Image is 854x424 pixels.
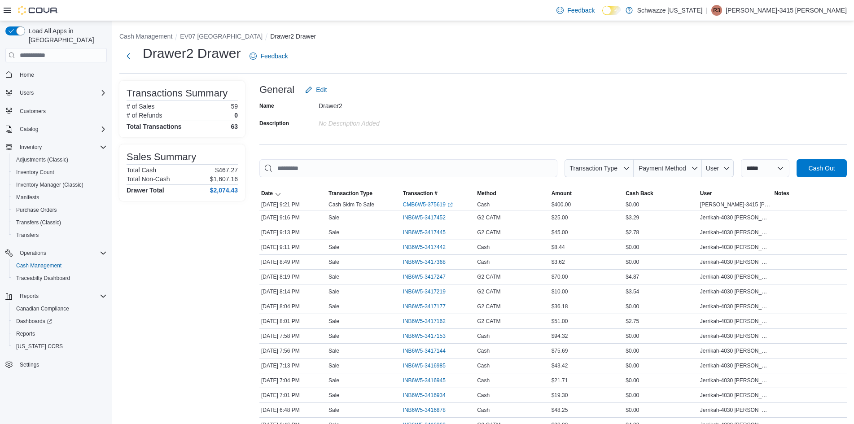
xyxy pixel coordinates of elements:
[552,407,568,414] span: $48.25
[259,102,274,109] label: Name
[552,318,568,325] span: $51.00
[569,165,618,172] span: Transaction Type
[13,205,61,215] a: Purchase Orders
[119,33,172,40] button: Cash Management
[25,26,107,44] span: Load All Apps in [GEOGRAPHIC_DATA]
[16,359,107,370] span: Settings
[403,273,446,280] span: INB6W5-3417247
[127,187,164,194] h4: Drawer Total
[13,328,107,339] span: Reports
[16,206,57,214] span: Purchase Orders
[2,247,110,259] button: Operations
[16,305,69,312] span: Canadian Compliance
[328,258,339,266] p: Sale
[565,159,634,177] button: Transaction Type
[403,392,446,399] span: INB6W5-3416934
[16,169,54,176] span: Inventory Count
[700,392,771,399] span: Jerrikah-4030 [PERSON_NAME]
[726,5,847,16] p: [PERSON_NAME]-3415 [PERSON_NAME]
[403,362,446,369] span: INB6W5-3416985
[259,84,294,95] h3: General
[16,106,49,117] a: Customers
[403,212,455,223] button: INB6W5-3417452
[13,303,107,314] span: Canadian Compliance
[13,167,107,178] span: Inventory Count
[259,316,327,327] div: [DATE] 8:01 PM
[403,214,446,221] span: INB6W5-3417452
[13,341,107,352] span: Washington CCRS
[702,159,734,177] button: User
[16,219,61,226] span: Transfers (Classic)
[700,258,771,266] span: Jerrikah-4030 [PERSON_NAME]
[634,159,702,177] button: Payment Method
[259,405,327,415] div: [DATE] 6:48 PM
[700,229,771,236] span: Jerrikah-4030 [PERSON_NAME]
[403,257,455,267] button: INB6W5-3417368
[550,188,624,199] button: Amount
[16,232,39,239] span: Transfers
[9,166,110,179] button: Inventory Count
[259,345,327,356] div: [DATE] 7:56 PM
[127,88,228,99] h3: Transactions Summary
[477,332,490,340] span: Cash
[403,407,446,414] span: INB6W5-3416878
[711,5,722,16] div: Ryan-3415 Langeler
[2,123,110,136] button: Catalog
[13,341,66,352] a: [US_STATE] CCRS
[18,6,58,15] img: Cova
[328,288,339,295] p: Sale
[2,290,110,302] button: Reports
[16,142,107,153] span: Inventory
[327,188,401,199] button: Transaction Type
[16,343,63,350] span: [US_STATE] CCRS
[215,166,238,174] p: $467.27
[127,175,170,183] h6: Total Non-Cash
[700,318,771,325] span: Jerrikah-4030 [PERSON_NAME]
[259,375,327,386] div: [DATE] 7:04 PM
[259,390,327,401] div: [DATE] 7:01 PM
[624,212,698,223] div: $3.29
[403,331,455,341] button: INB6W5-3417153
[403,229,446,236] span: INB6W5-3417445
[328,332,339,340] p: Sale
[13,273,74,284] a: Traceabilty Dashboard
[16,248,107,258] span: Operations
[20,293,39,300] span: Reports
[553,1,598,19] a: Feedback
[552,229,568,236] span: $45.00
[477,244,490,251] span: Cash
[700,407,771,414] span: Jerrikah-4030 [PERSON_NAME]
[119,32,847,43] nav: An example of EuiBreadcrumbs
[20,126,38,133] span: Catalog
[477,362,490,369] span: Cash
[403,347,446,354] span: INB6W5-3417144
[259,120,289,127] label: Description
[403,271,455,282] button: INB6W5-3417247
[624,227,698,238] div: $2.78
[624,242,698,253] div: $0.00
[552,258,565,266] span: $3.62
[552,201,571,208] span: $400.00
[2,68,110,81] button: Home
[9,302,110,315] button: Canadian Compliance
[13,179,107,190] span: Inventory Manager (Classic)
[602,6,621,15] input: Dark Mode
[552,244,565,251] span: $8.44
[552,273,568,280] span: $70.00
[808,164,835,173] span: Cash Out
[477,201,490,208] span: Cash
[328,273,339,280] p: Sale
[698,188,773,199] button: User
[20,71,34,79] span: Home
[259,159,557,177] input: This is a search bar. As you type, the results lower in the page will automatically filter.
[328,303,339,310] p: Sale
[552,332,568,340] span: $94.32
[13,303,73,314] a: Canadian Compliance
[403,244,446,251] span: INB6W5-3417442
[16,156,68,163] span: Adjustments (Classic)
[260,52,288,61] span: Feedback
[16,318,52,325] span: Dashboards
[16,194,39,201] span: Manifests
[13,217,65,228] a: Transfers (Classic)
[127,123,182,130] h4: Total Transactions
